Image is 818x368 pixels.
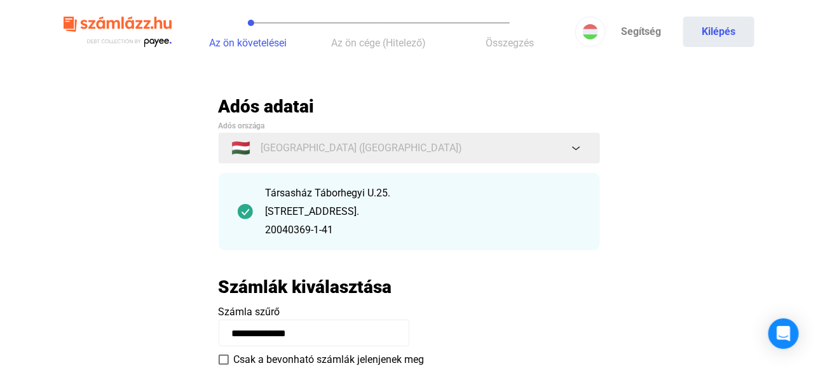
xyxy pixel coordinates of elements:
[606,17,677,47] a: Segítség
[219,306,280,318] span: Számla szűrő
[219,133,600,163] button: 🇭🇺[GEOGRAPHIC_DATA] ([GEOGRAPHIC_DATA])
[219,121,265,130] span: Adós országa
[209,37,287,49] span: Az ön követelései
[683,17,754,47] button: Kilépés
[575,17,606,47] button: HU
[219,276,392,298] h2: Számlák kiválasztása
[583,24,598,39] img: HU
[64,11,172,53] img: szamlazzhu-logo
[238,204,253,219] img: checkmark-darker-green-circle
[486,37,534,49] span: Összegzés
[266,222,581,238] div: 20040369-1-41
[234,352,425,367] span: Csak a bevonható számlák jelenjenek meg
[266,204,581,219] div: [STREET_ADDRESS].
[219,95,600,118] h2: Adós adatai
[768,318,799,349] div: Open Intercom Messenger
[261,140,463,156] span: [GEOGRAPHIC_DATA] ([GEOGRAPHIC_DATA])
[232,140,251,156] span: 🇭🇺
[266,186,581,201] div: Társasház Táborhegyi U.25.
[332,37,426,49] span: Az ön cége (Hitelező)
